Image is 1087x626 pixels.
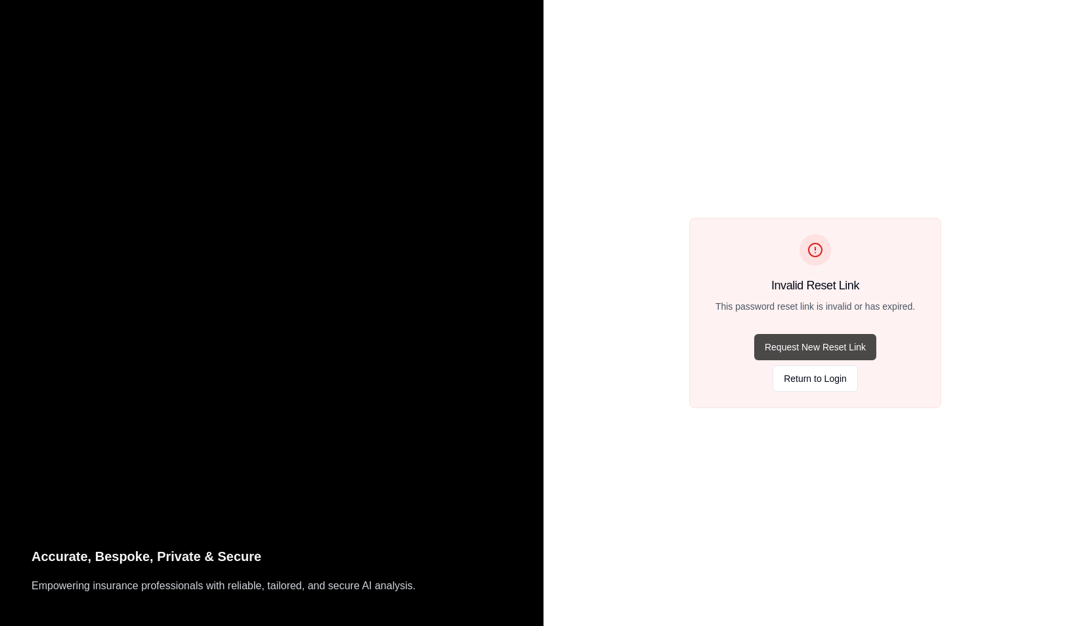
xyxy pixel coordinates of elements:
[773,365,858,392] button: Return to Login
[771,276,859,295] h3: Invalid Reset Link
[32,577,512,595] p: Empowering insurance professionals with reliable, tailored, and secure AI analysis.
[715,300,915,313] p: This password reset link is invalid or has expired.
[32,546,512,568] p: Accurate, Bespoke, Private & Secure
[754,334,876,360] button: Request New Reset Link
